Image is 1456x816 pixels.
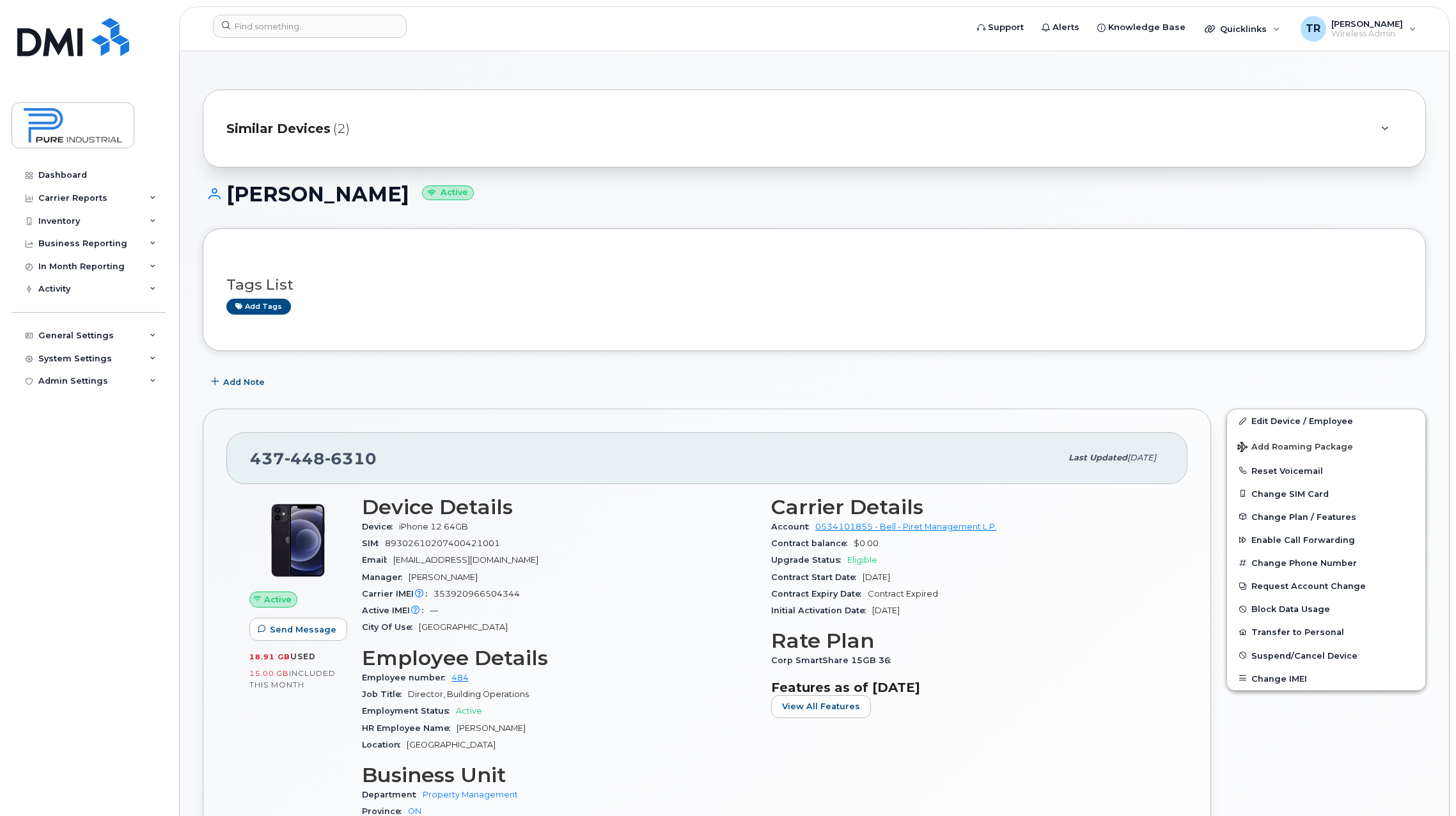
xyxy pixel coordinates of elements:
h3: Tags List [226,277,1402,293]
span: Account [771,522,815,531]
span: Employment Status [362,706,456,716]
span: (2) [333,120,350,138]
button: Request Account Change [1227,574,1425,597]
button: Send Message [249,618,347,641]
span: Eligible [847,555,877,565]
img: iPhone_12.jpg [260,502,336,579]
span: Upgrade Status [771,555,847,565]
span: HR Employee Name [362,723,457,733]
span: iPhone 12 64GB [399,522,468,531]
span: Active IMEI [362,606,430,615]
a: ON [408,806,421,816]
span: Contract balance [771,538,854,548]
span: 448 [285,449,325,468]
span: Send Message [270,624,336,636]
a: Edit Device / Employee [1227,409,1425,432]
span: [PERSON_NAME] [457,723,526,733]
span: [DATE] [872,606,900,615]
span: View All Features [782,700,860,712]
span: Enable Call Forwarding [1251,535,1355,545]
span: Similar Devices [226,120,331,138]
a: Add tags [226,299,291,315]
h3: Device Details [362,496,756,519]
span: Suspend/Cancel Device [1251,650,1358,660]
span: 437 [250,449,377,468]
span: Add Note [223,376,265,388]
span: Device [362,522,399,531]
span: Contract Expired [868,589,938,599]
span: Add Roaming Package [1237,442,1353,454]
span: Location [362,740,407,749]
span: $0.00 [854,538,879,548]
span: Last updated [1069,453,1127,462]
h3: Rate Plan [771,629,1165,652]
h3: Carrier Details [771,496,1165,519]
span: Change Plan / Features [1251,512,1356,521]
h3: Employee Details [362,647,756,670]
button: Change SIM Card [1227,482,1425,505]
h3: Business Unit [362,764,756,787]
span: Contract Expiry Date [771,589,868,599]
h3: Features as of [DATE] [771,680,1165,695]
button: View All Features [771,695,871,718]
span: Employee number [362,673,451,682]
button: Suspend/Cancel Device [1227,644,1425,667]
span: Job Title [362,689,408,699]
span: Active [264,593,292,606]
span: [DATE] [863,572,890,582]
button: Change Plan / Features [1227,505,1425,528]
small: Active [422,185,474,200]
span: Contract Start Date [771,572,863,582]
button: Transfer to Personal [1227,620,1425,643]
span: included this month [249,668,336,689]
button: Block Data Usage [1227,597,1425,620]
span: 6310 [325,449,377,468]
span: [GEOGRAPHIC_DATA] [407,740,496,749]
button: Add Roaming Package [1227,433,1425,459]
span: Carrier IMEI [362,589,434,599]
span: — [430,606,438,615]
button: Reset Voicemail [1227,459,1425,482]
span: [DATE] [1127,453,1156,462]
span: Corp SmartShare 15GB 36 [771,655,897,665]
span: 89302610207400421001 [385,538,500,548]
span: 18.91 GB [249,652,290,661]
a: 484 [451,673,469,682]
span: Manager [362,572,409,582]
span: Director, Building Operations [408,689,529,699]
span: Province [362,806,408,816]
a: 0534101855 - Bell - Piret Management L.P. [815,522,997,531]
span: Initial Activation Date [771,606,872,615]
span: Active [456,706,482,716]
span: Department [362,790,423,799]
span: City Of Use [362,622,419,632]
span: used [290,652,316,661]
a: Property Management [423,790,518,799]
button: Enable Call Forwarding [1227,528,1425,551]
span: Email [362,555,393,565]
button: Add Note [203,370,276,393]
span: 353920966504344 [434,589,520,599]
span: [PERSON_NAME] [409,572,478,582]
span: [GEOGRAPHIC_DATA] [419,622,508,632]
h1: [PERSON_NAME] [203,183,1426,205]
button: Change Phone Number [1227,551,1425,574]
span: SIM [362,538,385,548]
span: 15.00 GB [249,669,289,678]
button: Change IMEI [1227,667,1425,690]
span: [EMAIL_ADDRESS][DOMAIN_NAME] [393,555,538,565]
